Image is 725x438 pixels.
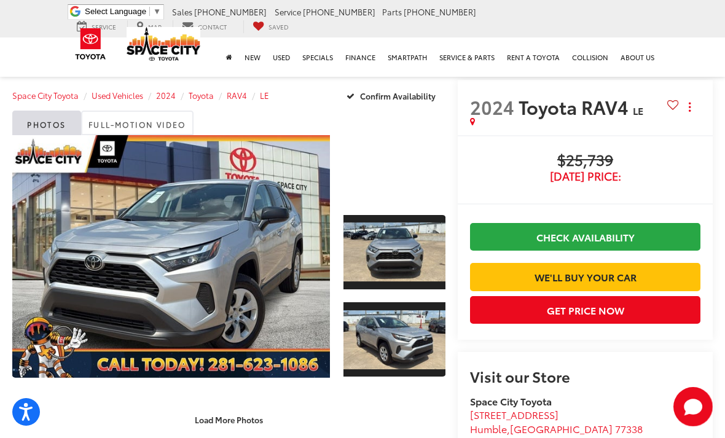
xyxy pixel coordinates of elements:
[470,170,700,182] span: [DATE] Price:
[243,20,298,33] a: My Saved Vehicles
[470,223,700,251] a: Check Availability
[92,22,116,31] span: Service
[470,263,700,291] a: We'll Buy Your Car
[189,90,214,101] a: Toyota
[470,407,558,421] span: [STREET_ADDRESS]
[404,6,476,17] span: [PHONE_NUMBER]
[220,37,238,77] a: Home
[12,135,330,378] a: Expand Photo 0
[501,37,566,77] a: Rent a Toyota
[633,103,643,117] span: LE
[673,387,713,426] button: Toggle Chat Window
[127,27,200,61] img: Space City Toyota
[153,7,161,16] span: ▼
[173,20,236,33] a: Contact
[470,394,552,408] strong: Space City Toyota
[267,37,296,77] a: Used
[85,7,146,16] span: Select Language
[303,6,375,17] span: [PHONE_NUMBER]
[343,310,447,369] img: 2024 Toyota RAV4 LE
[470,368,700,384] h2: Visit our Store
[268,22,289,31] span: Saved
[12,90,79,101] a: Space City Toyota
[339,37,382,77] a: Finance
[198,22,227,31] span: Contact
[343,135,445,203] div: View Full-Motion Video
[68,24,114,64] img: Toyota
[340,85,446,106] button: Confirm Availability
[470,407,643,436] a: [STREET_ADDRESS] Humble,[GEOGRAPHIC_DATA] 77338
[382,6,402,17] span: Parts
[12,111,81,135] a: Photos
[260,90,269,101] a: LE
[186,409,272,431] button: Load More Photos
[172,6,192,17] span: Sales
[566,37,614,77] a: Collision
[343,223,447,281] img: 2024 Toyota RAV4 LE
[510,421,613,436] span: [GEOGRAPHIC_DATA]
[470,421,507,436] span: Humble
[127,20,171,33] a: Map
[81,111,194,135] a: Full-Motion Video
[9,135,334,378] img: 2024 Toyota RAV4 LE
[360,90,436,101] span: Confirm Availability
[238,37,267,77] a: New
[470,93,514,120] span: 2024
[689,102,691,112] span: dropdown dots
[614,37,660,77] a: About Us
[343,214,445,290] a: Expand Photo 1
[343,301,445,377] a: Expand Photo 2
[296,37,339,77] a: Specials
[275,6,301,17] span: Service
[470,152,700,170] span: $25,739
[85,7,161,16] a: Select Language​
[615,421,643,436] span: 77338
[679,96,700,117] button: Actions
[519,93,633,120] span: Toyota RAV4
[92,90,143,101] a: Used Vehicles
[382,37,433,77] a: SmartPath
[470,296,700,324] button: Get Price Now
[433,37,501,77] a: Service & Parts
[194,6,267,17] span: [PHONE_NUMBER]
[227,90,247,101] a: RAV4
[149,7,150,16] span: ​
[68,20,125,33] a: Service
[673,387,713,426] svg: Start Chat
[148,22,162,31] span: Map
[156,90,176,101] a: 2024
[470,421,643,436] span: ,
